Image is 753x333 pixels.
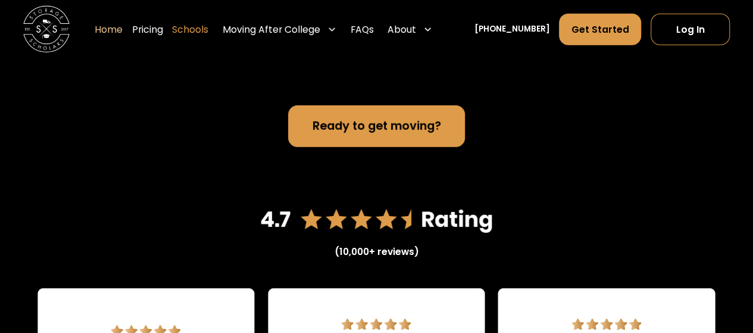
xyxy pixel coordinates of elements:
a: Get Started [559,13,641,45]
img: 4.7 star rating on Google reviews. [260,203,493,235]
div: Moving After College [218,13,341,46]
div: Moving After College [223,22,320,36]
a: Ready to get moving? [288,105,464,147]
img: Storage Scholars main logo [23,6,70,52]
a: Home [95,13,123,46]
div: (10,000+ reviews) [335,245,419,259]
img: 5 star review. [571,319,641,330]
img: 5 star review. [341,319,411,330]
div: About [388,22,416,36]
div: About [383,13,437,46]
a: Log In [651,13,730,45]
a: [PHONE_NUMBER] [474,23,550,36]
a: Schools [172,13,208,46]
a: FAQs [351,13,374,46]
a: Pricing [132,13,163,46]
div: Ready to get moving? [313,117,441,135]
